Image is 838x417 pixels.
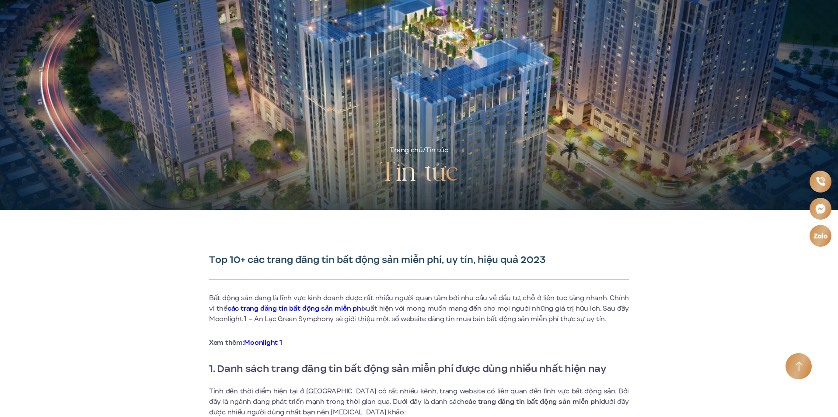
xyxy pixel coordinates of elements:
[816,177,825,186] img: Phone icon
[209,254,629,266] h1: Top 10+ các trang đăng tin bất động sản miễn phí, uy tín, hiệu quả 2023
[209,293,629,324] p: Bất động sản đang là lĩnh vực kinh doanh được rất nhiều người quan tâm bởi nhu cầu về đầu tư, chỗ...
[815,203,826,214] img: Messenger icon
[464,397,601,406] strong: các trang đăng tin bất động sản miễn phí
[390,145,422,155] a: Trang chủ
[380,156,458,191] h2: Tin tức
[813,233,828,238] img: Zalo icon
[209,338,282,347] strong: Xem thêm:
[390,145,448,156] div: /
[227,304,363,313] a: các trang đăng tin bất động sản miễn phí
[209,361,606,376] strong: 1. Danh sách trang đăng tin bất động sản miễn phí được dùng nhiều nhất hiện nay
[795,361,803,371] img: Arrow icon
[426,145,448,155] span: Tin tức
[244,338,282,347] a: Moonlight 1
